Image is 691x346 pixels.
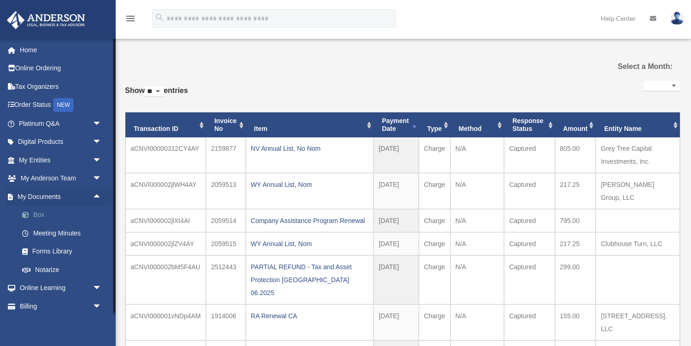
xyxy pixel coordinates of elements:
th: Entity Name: activate to sort column ascending [596,112,680,137]
a: Box [13,206,116,224]
td: 2059515 [206,232,246,255]
td: Charge [419,173,450,209]
td: Captured [504,137,554,173]
td: [DATE] [374,255,419,304]
td: 2159877 [206,137,246,173]
div: NV Annual List, No Nom [251,142,368,155]
td: N/A [450,137,504,173]
a: Billingarrow_drop_down [6,297,116,315]
span: arrow_drop_down [93,279,111,298]
span: arrow_drop_down [93,169,111,188]
label: Select a Month: [594,60,672,73]
span: arrow_drop_down [93,151,111,170]
td: Captured [504,209,554,232]
td: N/A [450,209,504,232]
span: arrow_drop_down [93,297,111,316]
a: Platinum Q&Aarrow_drop_down [6,114,116,133]
td: Charge [419,232,450,255]
th: Transaction ID: activate to sort column ascending [125,112,206,137]
select: Showentries [145,86,164,97]
td: aCNVI000002jlXt4AI [125,209,206,232]
td: N/A [450,255,504,304]
a: Forms Library [13,242,116,261]
td: 2059513 [206,173,246,209]
a: Tax Organizers [6,77,116,96]
div: WY Annual List, Nom [251,237,368,250]
td: Captured [504,255,554,304]
td: Captured [504,232,554,255]
a: Home [6,41,116,59]
td: 805.00 [555,137,596,173]
td: aCNVI00000312CY4AY [125,137,206,173]
img: User Pic [670,12,684,25]
a: Meeting Minutes [13,224,116,242]
td: aCNVI000002jlZV4AY [125,232,206,255]
td: 217.25 [555,173,596,209]
span: arrow_drop_up [93,187,111,206]
td: 155.00 [555,304,596,340]
td: [STREET_ADDRESS], LLC [596,304,680,340]
td: Grey Tree Capital Investments, Inc. [596,137,680,173]
td: N/A [450,232,504,255]
td: [DATE] [374,304,419,340]
i: menu [125,13,136,24]
td: 299.00 [555,255,596,304]
span: arrow_drop_down [93,114,111,133]
span: arrow_drop_down [93,133,111,152]
td: [DATE] [374,173,419,209]
td: [DATE] [374,232,419,255]
a: My Entitiesarrow_drop_down [6,151,116,169]
td: [DATE] [374,209,419,232]
td: Charge [419,137,450,173]
a: Online Learningarrow_drop_down [6,279,116,297]
div: NEW [53,98,74,112]
a: Digital Productsarrow_drop_down [6,133,116,151]
td: aCNVI000002bM5F4AU [125,255,206,304]
th: Amount: activate to sort column ascending [555,112,596,137]
td: 795.00 [555,209,596,232]
a: My Anderson Teamarrow_drop_down [6,169,116,188]
label: Show entries [125,84,188,106]
td: 1914006 [206,304,246,340]
div: RA Renewal CA [251,309,368,322]
td: N/A [450,304,504,340]
img: Anderson Advisors Platinum Portal [4,11,88,29]
td: [PERSON_NAME] Group, LLC [596,173,680,209]
th: Response Status: activate to sort column ascending [504,112,554,137]
td: N/A [450,173,504,209]
td: 2059514 [206,209,246,232]
div: PARTIAL REFUND - Tax and Asset Protection [GEOGRAPHIC_DATA] 06.2025 [251,260,368,299]
td: [DATE] [374,137,419,173]
a: My Documentsarrow_drop_up [6,187,116,206]
td: 2512443 [206,255,246,304]
a: Online Ordering [6,59,116,78]
th: Payment Date: activate to sort column ascending [374,112,419,137]
th: Invoice No: activate to sort column ascending [206,112,246,137]
th: Method: activate to sort column ascending [450,112,504,137]
td: Captured [504,304,554,340]
i: search [155,12,165,23]
a: menu [125,16,136,24]
td: Charge [419,304,450,340]
td: aCNVI000001vNDp4AM [125,304,206,340]
td: 217.25 [555,232,596,255]
td: Charge [419,255,450,304]
td: Charge [419,209,450,232]
a: Notarize [13,260,116,279]
div: Company Assistance Program Renewal [251,214,368,227]
a: Order StatusNEW [6,96,116,115]
td: Clubhouse Turn, LLC [596,232,680,255]
td: aCNVI000002jlWH4AY [125,173,206,209]
th: Item: activate to sort column ascending [246,112,374,137]
th: Type: activate to sort column ascending [419,112,450,137]
td: Captured [504,173,554,209]
div: WY Annual List, Nom [251,178,368,191]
